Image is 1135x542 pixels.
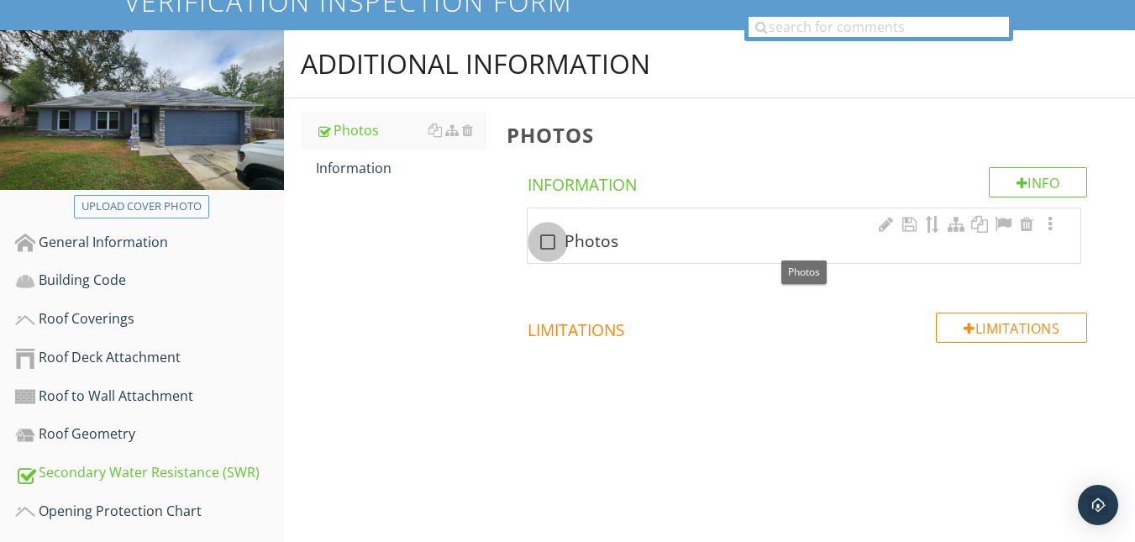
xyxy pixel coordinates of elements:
[15,424,284,445] div: Roof Geometry
[15,386,284,408] div: Roof to Wall Attachment
[15,501,284,523] div: Opening Protection Chart
[15,347,284,369] div: Roof Deck Attachment
[316,120,486,140] div: Photos
[936,313,1087,343] div: Limitations
[749,17,1009,37] input: search for comments
[316,158,486,178] div: Information
[15,232,284,254] div: General Information
[74,195,209,218] button: Upload cover photo
[528,313,1087,341] h4: Limitations
[528,167,1087,196] h4: Information
[1078,485,1118,525] div: Open Intercom Messenger
[15,462,284,484] div: Secondary Water Resistance (SWR)
[81,198,202,215] div: Upload cover photo
[15,308,284,330] div: Roof Coverings
[301,47,650,81] div: Additional Information
[507,124,1108,146] h3: Photos
[989,167,1088,197] div: Info
[15,270,284,292] div: Building Code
